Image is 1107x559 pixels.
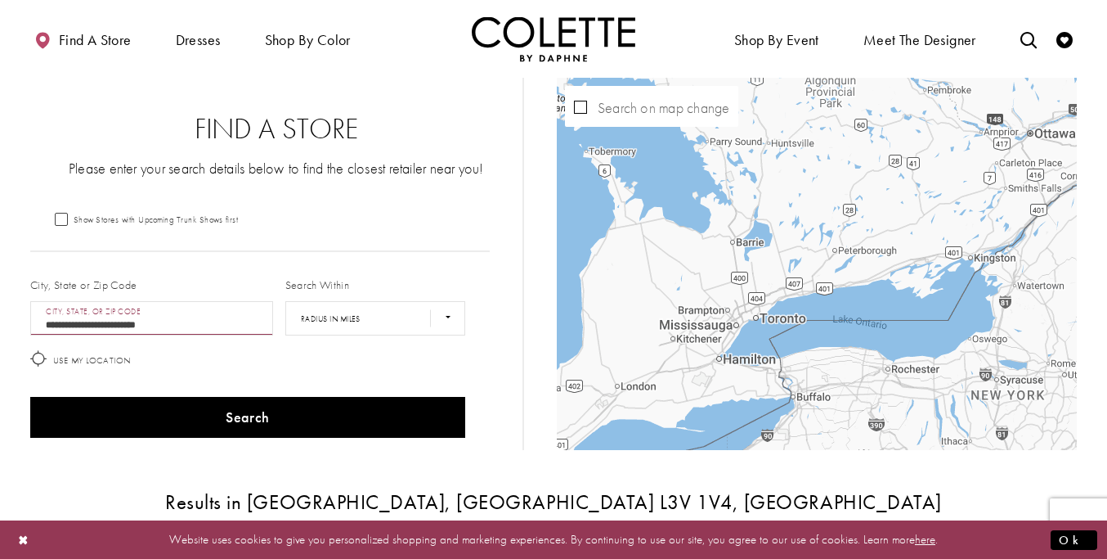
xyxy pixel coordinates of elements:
[30,16,135,61] a: Find a store
[1016,16,1041,61] a: Toggle search
[30,397,465,438] button: Search
[915,531,935,548] a: here
[1051,530,1097,550] button: Submit Dialog
[63,158,490,178] p: Please enter your search details below to find the closest retailer near you!
[261,16,355,61] span: Shop by color
[30,277,137,293] label: City, State or Zip Code
[730,16,823,61] span: Shop By Event
[59,32,132,48] span: Find a store
[172,16,225,61] span: Dresses
[1052,16,1077,61] a: Check Wishlist
[63,113,490,146] h2: Find a Store
[30,301,273,336] input: City, State, or ZIP Code
[285,277,349,293] label: Search Within
[118,529,989,551] p: Website uses cookies to give you personalized shopping and marketing experiences. By continuing t...
[10,525,38,554] button: Close Dialog
[472,16,635,61] img: Colette by Daphne
[472,16,635,61] a: Visit Home Page
[863,32,976,48] span: Meet the designer
[30,491,1077,513] h3: Results in [GEOGRAPHIC_DATA], [GEOGRAPHIC_DATA] L3V 1V4, [GEOGRAPHIC_DATA]
[859,16,980,61] a: Meet the designer
[265,32,351,48] span: Shop by color
[176,32,221,48] span: Dresses
[734,32,819,48] span: Shop By Event
[557,78,1077,450] div: Map with store locations
[285,301,465,336] select: Radius In Miles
